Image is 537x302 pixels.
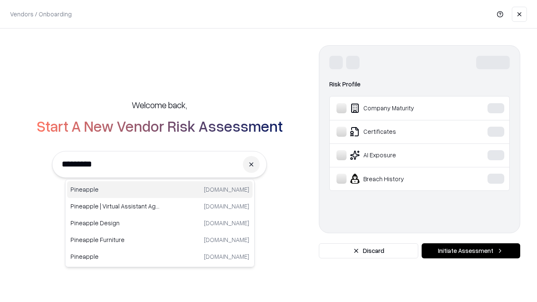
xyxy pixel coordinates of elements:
[70,235,160,244] p: Pineapple Furniture
[204,202,249,211] p: [DOMAIN_NAME]
[336,150,462,160] div: AI Exposure
[132,99,187,111] h5: Welcome back,
[36,117,283,134] h2: Start A New Vendor Risk Assessment
[329,79,510,89] div: Risk Profile
[70,202,160,211] p: Pineapple | Virtual Assistant Agency
[65,179,255,267] div: Suggestions
[422,243,520,258] button: Initiate Assessment
[336,174,462,184] div: Breach History
[319,243,418,258] button: Discard
[204,219,249,227] p: [DOMAIN_NAME]
[204,252,249,261] p: [DOMAIN_NAME]
[204,235,249,244] p: [DOMAIN_NAME]
[70,252,160,261] p: Pineapple
[10,10,72,18] p: Vendors / Onboarding
[336,103,462,113] div: Company Maturity
[70,185,160,194] p: Pineapple
[336,127,462,137] div: Certificates
[204,185,249,194] p: [DOMAIN_NAME]
[70,219,160,227] p: Pineapple Design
